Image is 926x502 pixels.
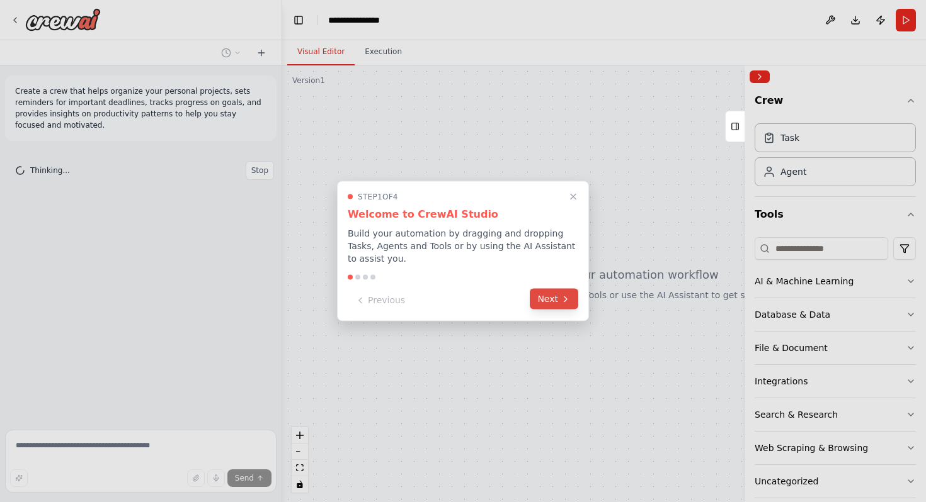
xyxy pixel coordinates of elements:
[530,289,578,310] button: Next
[358,192,398,202] span: Step 1 of 4
[566,189,581,204] button: Close walkthrough
[348,207,578,222] h3: Welcome to CrewAI Studio
[348,290,413,311] button: Previous
[290,11,307,29] button: Hide left sidebar
[348,227,578,265] p: Build your automation by dragging and dropping Tasks, Agents and Tools or by using the AI Assista...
